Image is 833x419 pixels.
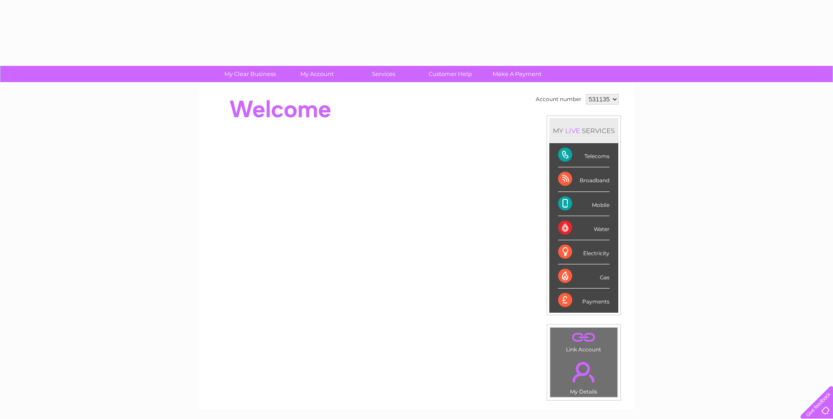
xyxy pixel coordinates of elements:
div: Telecoms [558,143,609,167]
div: Mobile [558,192,609,216]
td: Link Account [550,327,618,355]
td: My Details [550,354,618,397]
div: Water [558,216,609,240]
div: LIVE [563,126,582,135]
a: . [552,357,615,387]
a: Services [347,66,420,82]
div: Broadband [558,167,609,191]
div: Payments [558,289,609,312]
a: Customer Help [414,66,487,82]
div: MY SERVICES [549,118,618,143]
a: . [552,330,615,345]
a: My Clear Business [214,66,286,82]
div: Gas [558,264,609,289]
div: Electricity [558,240,609,264]
td: Account number [534,92,584,107]
a: My Account [281,66,353,82]
a: Make A Payment [481,66,553,82]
